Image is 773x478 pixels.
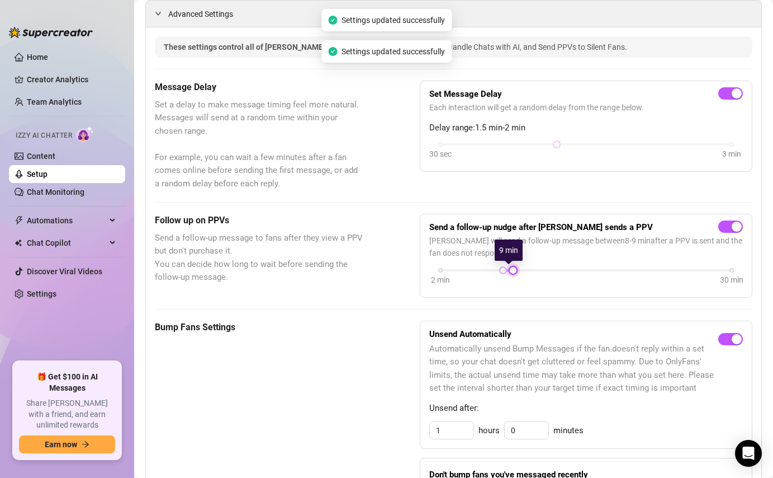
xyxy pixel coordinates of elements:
[495,240,523,261] div: 9 min
[429,329,511,339] strong: Unsend Automatically
[77,126,94,142] img: AI Chatter
[82,440,89,448] span: arrow-right
[155,99,364,191] span: Set a delay to make message timing feel more natural. Messages will send at a random time within ...
[429,235,743,259] span: [PERSON_NAME] will send a follow-up message between 8 - 9 min after a PPV is sent and the fan doe...
[328,47,337,56] span: check-circle
[9,27,93,38] img: logo-BBDzfeDw.svg
[27,267,102,276] a: Discover Viral Videos
[27,170,48,179] a: Setup
[328,16,337,25] span: check-circle
[429,101,743,114] span: Each interaction will get a random delay from the range below.
[478,424,500,438] span: hours
[19,372,115,393] span: 🎁 Get $100 in AI Messages
[155,321,364,334] h5: Bump Fans Settings
[27,188,84,196] a: Chat Monitoring
[431,274,450,286] div: 2 min
[342,14,445,26] span: Settings updated successfully
[155,232,364,284] span: Send a follow-up message to fans after they view a PPV but don't purchase it. You can decide how ...
[363,43,627,51] span: — including Bump Fans, Handle Chats with AI, and Send PPVs to Silent Fans.
[722,148,741,160] div: 3 min
[429,89,502,99] strong: Set Message Delay
[429,148,452,160] div: 30 sec
[15,239,22,247] img: Chat Copilot
[735,440,762,467] div: Open Intercom Messenger
[27,289,56,298] a: Settings
[429,343,718,395] span: Automatically unsend Bump Messages if the fan doesn't reply within a set time, so your chat doesn...
[27,53,48,62] a: Home
[27,71,116,88] a: Creator Analytics
[19,398,115,431] span: Share [PERSON_NAME] with a friend, and earn unlimited rewards
[164,43,363,51] span: These settings control all of [PERSON_NAME]'s features
[155,7,168,20] div: expanded
[429,402,743,415] span: Unsend after:
[45,440,77,449] span: Earn now
[27,97,82,106] a: Team Analytics
[720,274,743,286] div: 30 min
[16,130,72,141] span: Izzy AI Chatter
[155,81,364,94] h5: Message Delay
[429,121,743,135] span: Delay range: 1.5 min - 2 min
[19,435,115,453] button: Earn nowarrow-right
[15,216,23,225] span: thunderbolt
[155,10,162,17] span: expanded
[27,152,55,161] a: Content
[553,424,584,438] span: minutes
[27,212,106,229] span: Automations
[342,45,445,58] span: Settings updated successfully
[27,234,106,252] span: Chat Copilot
[168,8,233,20] span: Advanced Settings
[155,214,364,227] h5: Follow up on PPVs
[429,222,653,232] strong: Send a follow-up nudge after [PERSON_NAME] sends a PPV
